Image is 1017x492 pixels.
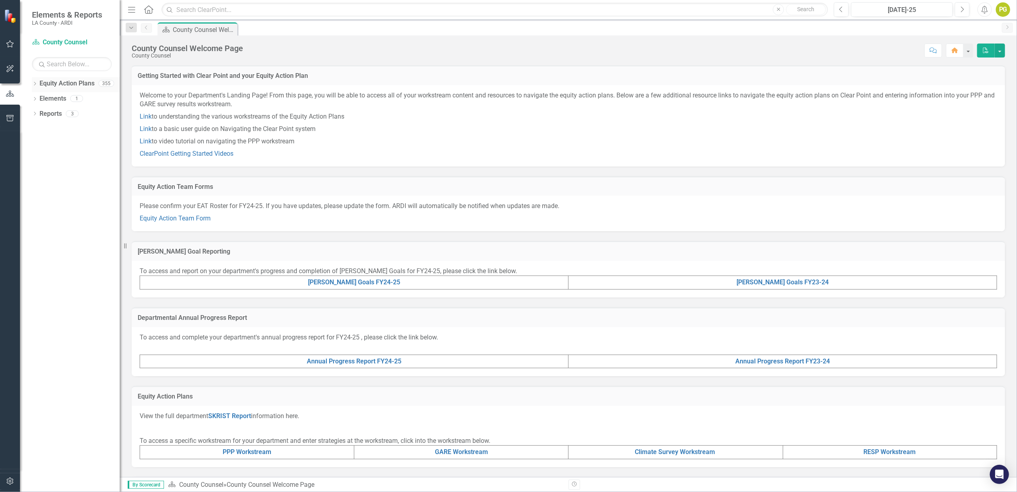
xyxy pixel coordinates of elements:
[162,3,828,17] input: Search ClearPoint...
[140,150,233,157] a: ClearPoint Getting Started Videos
[4,9,18,23] img: ClearPoint Strategy
[138,72,999,79] h3: Getting Started with Clear Point and your Equity Action Plan
[32,38,112,47] a: County Counsel
[854,5,950,15] div: [DATE]-25
[140,333,997,344] p: To access and complete your department's annual progress report for FY24-25 , please click the li...
[435,448,488,456] a: GARE Workstream
[99,80,114,87] div: 355
[737,278,829,286] a: [PERSON_NAME] Goals FY23-24
[70,95,83,102] div: 1
[138,314,999,321] h3: Departmental Annual Progress Report
[735,357,830,365] a: Annual Progress Report FY23-24
[173,25,235,35] div: County Counsel Welcome Page
[223,448,271,456] a: PPP Workstream
[140,125,152,133] a: Link
[66,110,79,117] div: 3
[140,435,997,446] p: To access a specific workstream for your department and enter strategies at the workstream, click...
[208,412,251,420] a: SKRIST Report
[32,10,102,20] span: Elements & Reports
[138,248,999,255] h3: [PERSON_NAME] Goal Reporting
[140,202,997,212] p: Please confirm your EAT Roster for FY24-25. If you have updates, please update the form. ARDI wil...
[132,53,243,59] div: County Counsel
[307,357,401,365] a: Annual Progress Report FY24-25
[140,135,997,148] p: to video tutorial on navigating the PPP workstream
[140,137,152,145] a: Link
[128,481,164,489] span: By Scorecard
[864,448,916,456] a: RESP Workstream
[990,465,1009,484] div: Open Intercom Messenger
[39,109,62,119] a: Reports
[140,267,997,276] p: To access and report on your department's progress and completion of [PERSON_NAME] Goals for FY24...
[39,79,95,88] a: Equity Action Plans
[140,214,211,222] a: Equity Action Team Form
[32,57,112,71] input: Search Below...
[308,278,400,286] a: [PERSON_NAME] Goals FY24-25
[140,111,997,123] p: to understanding the various workstreams of the Equity Action Plans
[996,2,1010,17] button: PG
[138,183,999,190] h3: Equity Action Team Forms
[132,44,243,53] div: County Counsel Welcome Page
[32,20,102,26] small: LA County - ARDI
[635,448,715,456] a: Climate Survey Workstream
[168,480,563,490] div: »
[140,113,152,120] a: Link
[798,6,815,12] span: Search
[140,91,997,111] p: Welcome to your Department's Landing Page! From this page, you will be able to access all of your...
[140,123,997,135] p: to a basic user guide on Navigating the Clear Point system
[851,2,953,17] button: [DATE]-25
[179,481,223,488] a: County Counsel
[140,412,997,423] p: View the full department information here.
[138,393,999,400] h3: Equity Action Plans
[39,94,66,103] a: Elements
[227,481,314,488] div: County Counsel Welcome Page
[786,4,826,15] button: Search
